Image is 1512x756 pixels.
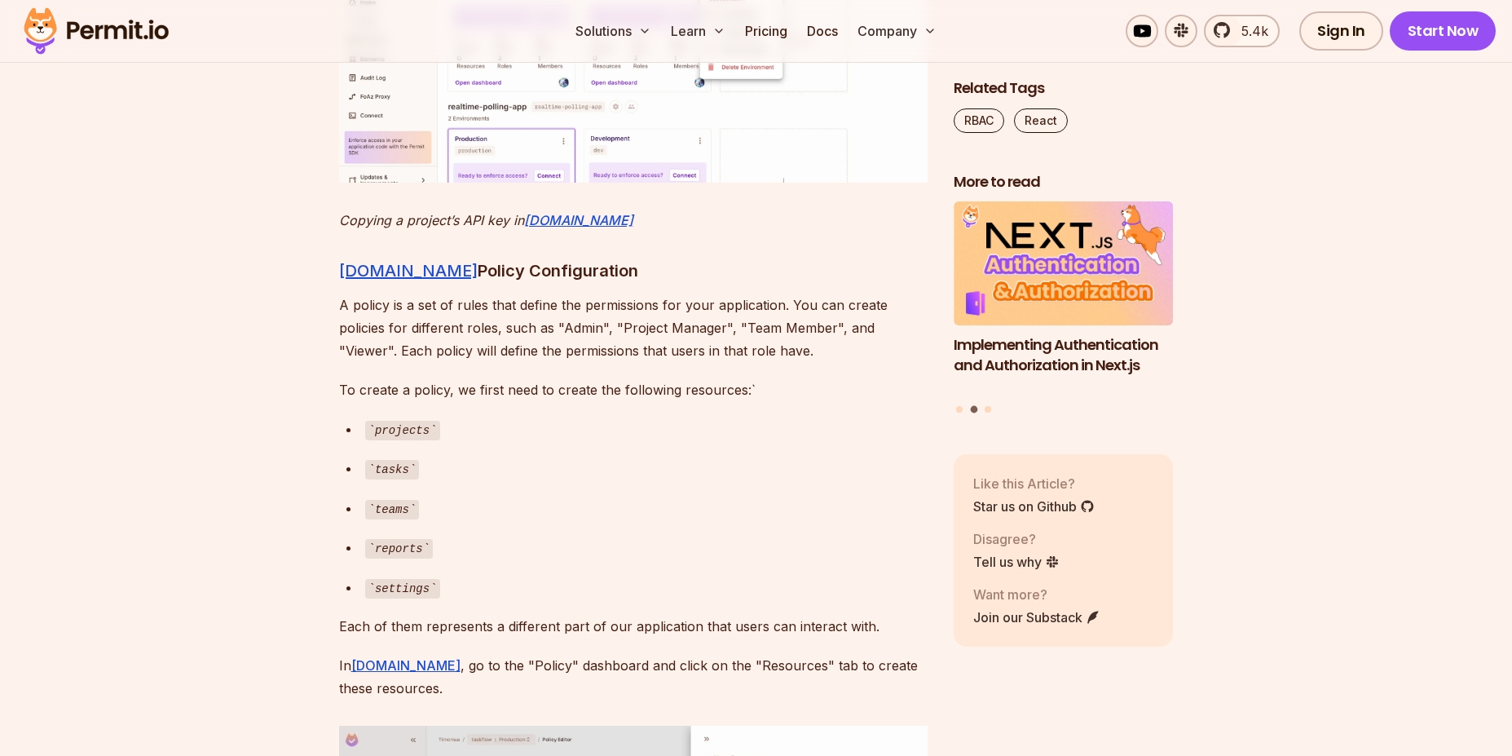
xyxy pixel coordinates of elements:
[800,15,844,47] a: Docs
[339,654,928,700] p: In , go to the "Policy" dashboard and click on the "Resources" tab to create these resources.
[365,460,420,480] code: tasks
[339,261,478,281] a: [DOMAIN_NAME]
[1390,11,1497,51] a: Start Now
[664,15,732,47] button: Learn
[1232,21,1268,41] span: 5.4k
[954,172,1174,192] h2: More to read
[365,421,440,440] code: projects
[339,615,928,638] p: Each of them represents a different part of our application that users can interact with.
[956,406,963,413] button: Go to slide 1
[973,474,1095,493] p: Like this Article?
[973,552,1060,572] a: Tell us why
[365,579,440,599] code: settings
[339,212,524,228] em: Copying a project’s API key in
[954,202,1174,396] li: 2 of 3
[954,108,1004,133] a: RBAC
[954,202,1174,416] div: Posts
[954,335,1174,376] h3: Implementing Authentication and Authorization in Next.js
[851,15,943,47] button: Company
[973,497,1095,516] a: Star us on Github
[1204,15,1280,47] a: 5.4k
[1299,11,1383,51] a: Sign In
[738,15,794,47] a: Pricing
[524,212,633,228] a: [DOMAIN_NAME]
[1014,108,1068,133] a: React
[954,202,1174,326] img: Implementing Authentication and Authorization in Next.js
[973,608,1100,627] a: Join our Substack
[973,529,1060,549] p: Disagree?
[351,657,461,674] a: [DOMAIN_NAME]
[954,78,1174,99] h2: Related Tags
[954,202,1174,396] a: Implementing Authentication and Authorization in Next.jsImplementing Authentication and Authoriza...
[339,378,928,401] p: To create a policy, we first need to create the following resources:`
[973,585,1100,604] p: Want more?
[339,294,928,362] p: A policy is a set of rules that define the permissions for your application. You can create polic...
[16,3,176,59] img: Permit logo
[365,500,420,519] code: teams
[970,406,977,413] button: Go to slide 2
[339,258,928,284] h3: Policy Configuration
[365,539,434,559] code: reports
[985,406,991,413] button: Go to slide 3
[569,15,658,47] button: Solutions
